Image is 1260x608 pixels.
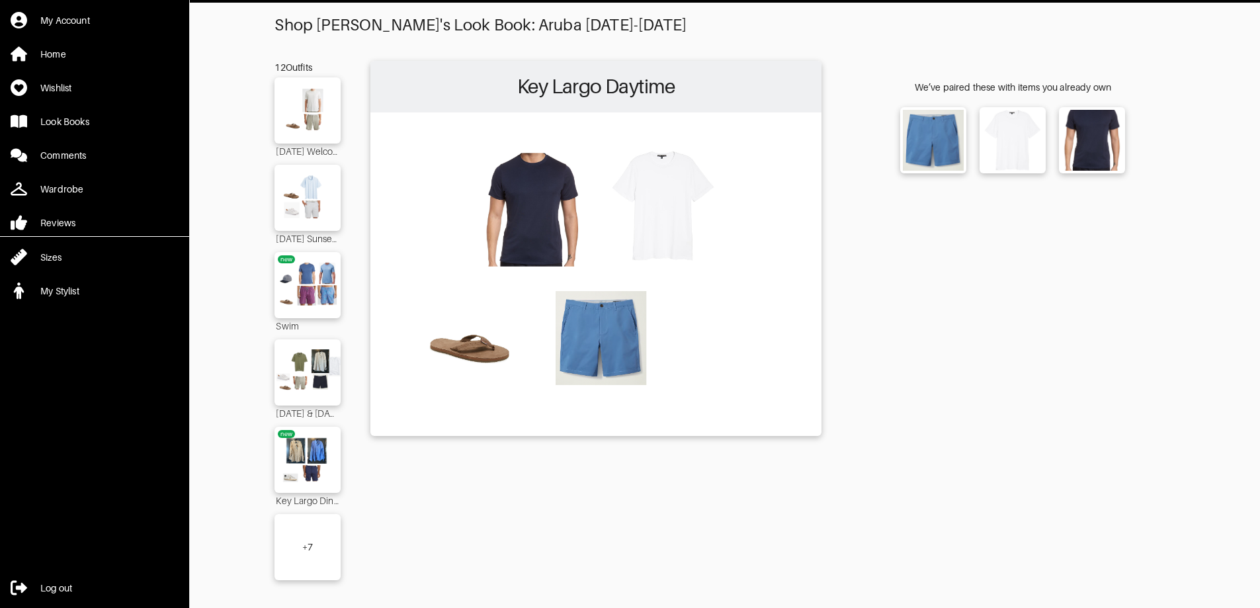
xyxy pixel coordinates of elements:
[377,119,815,427] img: Outfit Key Largo Daytime
[40,149,86,162] div: Comments
[40,183,83,196] div: Wardrobe
[377,67,815,106] h2: Key Largo Daytime
[302,541,313,554] div: + 7
[271,171,346,224] img: Outfit Oct 10th Sunset Cruise - corkscrew polo
[274,406,341,420] div: [DATE] & [DATE] [PERSON_NAME]
[271,259,346,312] img: Outfit Swim
[274,318,341,333] div: Swim
[274,61,341,74] div: 12 Outfits
[40,14,90,27] div: My Account
[1062,110,1122,171] img: Georgia Pima Cotton T-Shirt
[274,231,341,245] div: [DATE] Sunset Cruise - corkscrew polo
[280,430,292,438] div: new
[903,110,964,171] img: Chino Short
[40,216,75,230] div: Reviews
[274,16,1174,34] div: Shop [PERSON_NAME]'s Look Book: Aruba [DATE]-[DATE]
[40,284,79,298] div: My Stylist
[40,48,66,61] div: Home
[271,433,346,486] img: Outfit Key Largo Dinner
[274,493,341,507] div: Key Largo Dinner
[40,251,62,264] div: Sizes
[982,110,1043,171] img: Georgia Pima Cotton T-Shirt
[271,84,346,137] img: Outfit Oct 11th Welcome Party
[274,144,341,158] div: [DATE] Welcome Party
[40,582,72,595] div: Log out
[280,255,292,263] div: new
[40,81,71,95] div: Wishlist
[40,115,89,128] div: Look Books
[271,346,346,399] img: Outfit Oct 13th & 14th Aruba Dinner
[851,81,1174,94] div: We’ve paired these with items you already own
